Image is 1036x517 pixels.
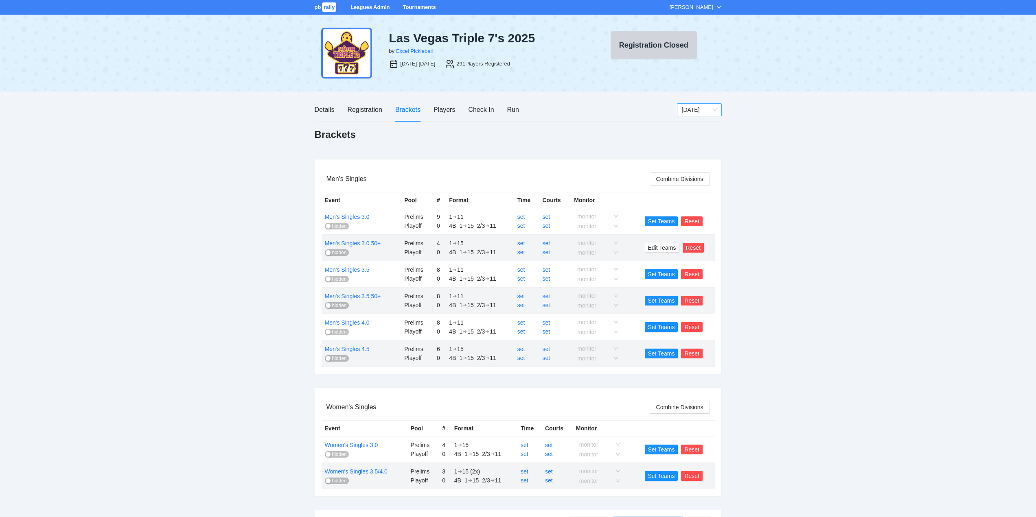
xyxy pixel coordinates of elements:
a: Men's Singles 3.5 50+ [325,293,381,299]
div: Monitor [576,424,638,433]
div: Playoff [404,248,430,257]
div: Playoff [404,221,430,230]
a: set [542,266,550,273]
div: 15 [467,301,474,310]
div: 15 [467,248,474,257]
button: Reset [681,349,703,358]
div: 2/3 [477,353,485,362]
div: ➔ [491,451,495,457]
a: set [542,355,550,361]
a: set [517,355,525,361]
div: Format [454,424,514,433]
a: pbrally [315,4,338,10]
div: 1 [449,212,452,221]
div: 11 [457,265,464,274]
div: 11 [457,318,464,327]
div: Players [434,105,455,115]
div: 11 [495,476,502,485]
a: Men's Singles 3.0 50+ [325,240,381,247]
div: Time [521,424,539,433]
div: 11 [495,449,502,458]
div: Men's Singles [326,167,650,190]
div: ➔ [485,249,489,255]
button: Set Teams [645,445,678,454]
div: Playoff [404,327,430,336]
div: Pool [411,424,436,433]
div: Prelims [404,292,430,301]
span: hidden [332,355,347,362]
a: set [542,328,550,335]
div: 15 [473,449,479,458]
span: rally [322,2,336,12]
a: Men's Singles 3.5 [325,266,370,273]
span: Set Teams [648,349,675,358]
span: Edit Teams [648,243,676,252]
div: Playoff [404,301,430,310]
span: hidden [332,276,347,282]
div: 9 [437,212,442,221]
div: 11 [490,221,496,230]
a: set [542,346,550,352]
div: 2/3 [477,327,485,336]
button: Reset [681,216,703,226]
div: Playoff [411,449,436,458]
a: set [545,468,553,475]
button: Reset [683,243,704,253]
div: 1 [449,318,452,327]
button: Set Teams [645,296,678,305]
a: Excel Pickleball [396,48,433,54]
button: Set Teams [645,216,678,226]
a: set [517,223,525,229]
div: Pool [404,196,430,205]
div: 0 [437,301,442,310]
div: 1 [459,301,462,310]
div: 4B [449,248,456,257]
a: set [517,266,525,273]
div: ➔ [463,355,467,361]
div: 0 [437,248,442,257]
a: set [517,293,525,299]
div: 11 [490,248,496,257]
div: 15 [457,345,464,353]
a: set [542,275,550,282]
div: 1 [454,441,458,449]
div: ➔ [453,293,457,299]
button: Reset [681,322,703,332]
span: pb [315,4,321,10]
button: Reset [681,445,703,454]
a: set [521,442,528,448]
div: 15 [467,353,474,362]
div: 2/3 [477,274,485,283]
span: Friday [682,104,717,116]
div: 4B [454,449,461,458]
div: 4 [437,239,442,248]
span: Set Teams [648,270,675,279]
div: 15 [473,476,479,485]
div: Women's Singles [326,395,650,419]
a: set [542,302,550,308]
div: 15 [467,221,474,230]
a: set [517,275,525,282]
div: Prelims [404,318,430,327]
div: ➔ [485,302,489,308]
img: tiple-sevens-24.png [321,28,372,79]
div: 1 [459,353,462,362]
div: Prelims [411,441,436,449]
div: ➔ [485,223,489,229]
div: Playoff [411,476,436,485]
div: 4B [454,476,461,485]
div: Brackets [395,105,421,115]
h1: Brackets [315,128,356,141]
a: set [521,477,528,484]
button: Reset [681,296,703,305]
div: ➔ [463,275,467,282]
span: Set Teams [648,471,675,480]
span: Combine Divisions [656,403,703,412]
span: hidden [332,478,347,484]
div: Playoff [404,353,430,362]
div: Time [517,196,536,205]
span: hidden [332,329,347,335]
button: Set Teams [645,471,678,481]
span: hidden [332,223,347,229]
button: Reset [681,269,703,279]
